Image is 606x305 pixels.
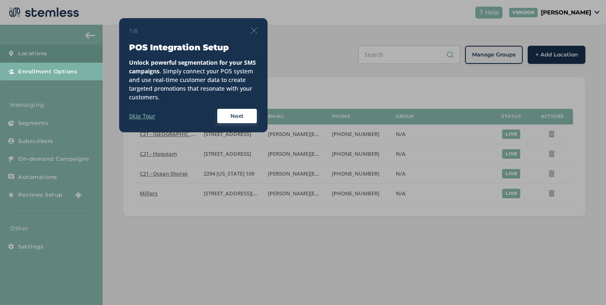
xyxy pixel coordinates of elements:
span: 1/8 [129,26,138,35]
h3: POS Integration Setup [129,42,258,53]
span: Enrollment Options [18,68,77,76]
strong: Unlock powerful segmentation for your SMS campaigns [129,59,256,75]
iframe: Chat Widget [565,265,606,305]
span: Next [230,112,244,120]
div: . Simply connect your POS system and use real-time customer data to create targeted promotions th... [129,58,258,101]
button: Next [216,108,258,124]
label: Skip Tour [129,112,155,120]
img: icon-close-thin-accent-606ae9a3.svg [250,27,258,34]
